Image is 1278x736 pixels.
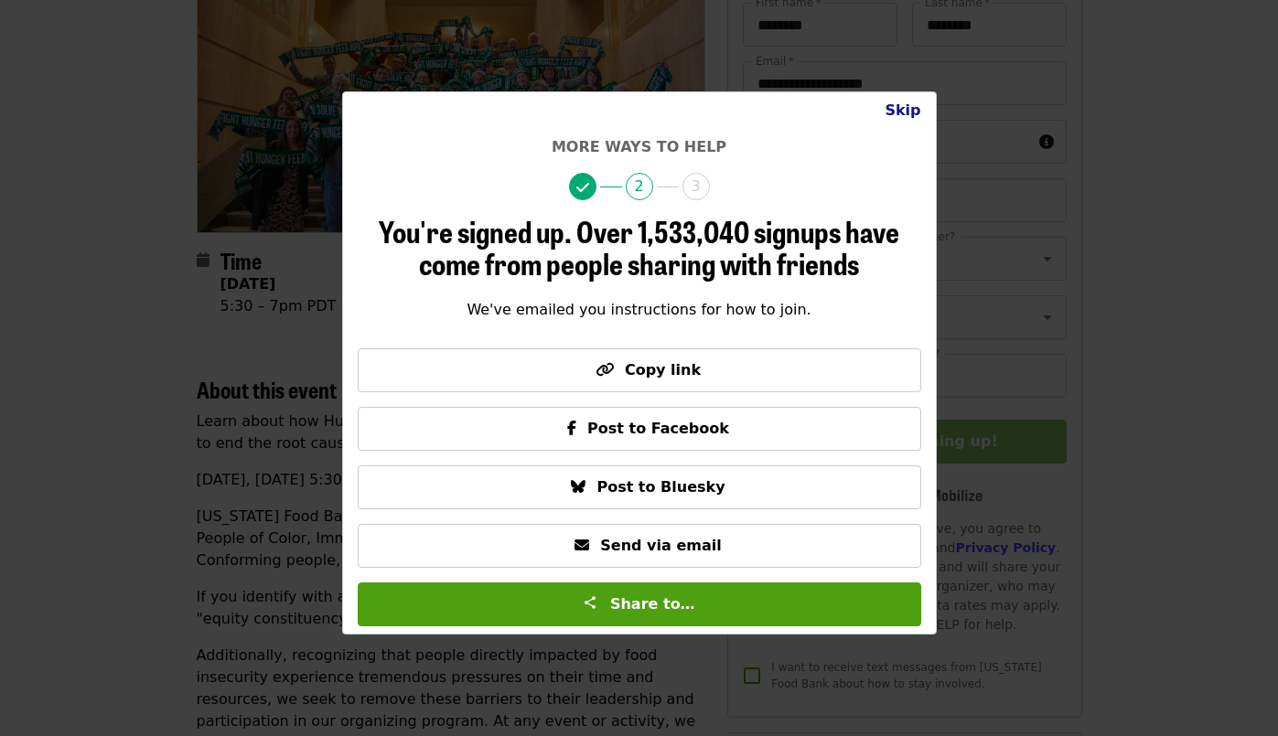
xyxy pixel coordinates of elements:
[419,209,899,284] span: Over 1,533,040 signups have come from people sharing with friends
[600,537,721,554] span: Send via email
[358,407,921,451] button: Post to Facebook
[626,173,653,200] span: 2
[576,179,589,197] i: check icon
[467,301,811,318] span: We've emailed you instructions for how to join.
[358,524,921,568] button: Send via email
[625,361,701,379] span: Copy link
[587,420,729,437] span: Post to Facebook
[358,582,921,626] button: Share to…
[379,209,572,252] span: You're signed up.
[610,595,695,613] span: Share to…
[596,478,725,496] span: Post to Bluesky
[575,537,589,554] i: envelope icon
[571,478,585,496] i: bluesky icon
[358,348,921,392] button: Copy link
[583,595,597,610] img: Share
[870,92,935,129] button: Close
[567,420,576,437] i: facebook-f icon
[596,361,614,379] i: link icon
[358,465,921,509] button: Post to Bluesky
[552,138,726,155] span: More ways to help
[682,173,710,200] span: 3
